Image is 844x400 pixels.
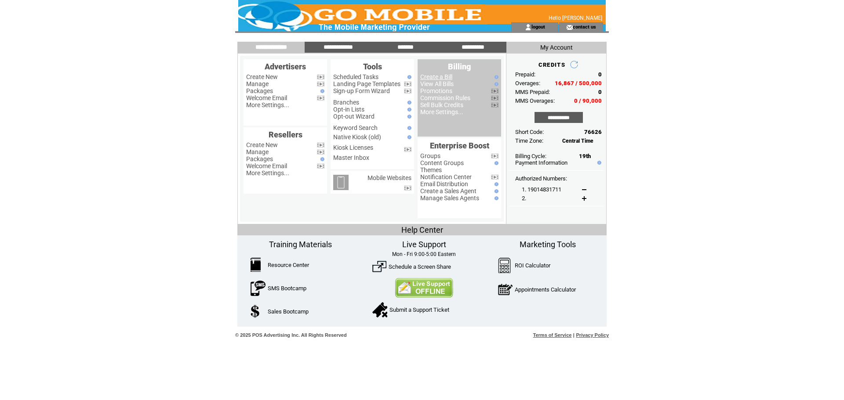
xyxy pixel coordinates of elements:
[420,152,440,159] a: Groups
[333,73,378,80] a: Scheduled Tasks
[246,141,278,148] a: Create New
[404,89,411,94] img: video.png
[317,82,324,86] img: video.png
[333,175,349,190] img: mobile-websites.png
[538,61,565,68] span: CREDITS
[333,87,390,94] a: Sign-up Form Wizard
[251,305,261,318] img: SalesBootcamp.png
[333,99,359,106] a: Branches
[317,164,324,169] img: video.png
[269,130,302,139] span: Resellers
[515,80,540,86] span: Overages:
[515,89,550,95] span: MMS Prepaid:
[492,189,498,193] img: help.gif
[515,286,576,293] a: Appointments Calculator
[525,24,531,31] img: account_icon.gif
[515,175,567,182] span: Authorized Numbers:
[246,148,269,155] a: Manage
[405,101,411,105] img: help.gif
[246,155,273,162] a: Packages
[235,332,347,338] span: © 2025 POS Advertising Inc. All Rights Reserved
[491,89,498,94] img: video.png
[389,306,449,313] a: Submit a Support Ticket
[420,180,468,187] a: Email Distribution
[389,263,451,270] a: Schedule a Screen Share
[402,240,446,249] span: Live Support
[515,262,550,269] a: ROI Calculator
[251,281,266,296] img: SMSBootcamp.png
[363,62,382,71] span: Tools
[318,89,324,93] img: help.gif
[420,80,454,87] a: View All Bills
[246,73,278,80] a: Create New
[246,162,287,169] a: Welcome Email
[333,154,369,161] a: Master Inbox
[492,161,498,165] img: help.gif
[573,24,596,29] a: contact us
[492,182,498,186] img: help.gif
[405,75,411,79] img: help.gif
[515,153,546,159] span: Billing Cycle:
[491,103,498,108] img: video.png
[595,161,601,165] img: help.gif
[566,24,573,31] img: contact_us_icon.gif
[395,278,453,298] img: Contact Us
[405,135,411,139] img: help.gif
[404,147,411,152] img: video.png
[520,240,576,249] span: Marketing Tools
[491,154,498,159] img: video.png
[491,175,498,180] img: video.png
[598,89,602,95] span: 0
[555,80,602,86] span: 16,867 / 500,000
[448,62,471,71] span: Billing
[246,169,289,177] a: More Settings...
[498,282,513,297] img: AppointmentCalc.png
[562,138,593,144] span: Central Time
[533,332,572,338] a: Terms of Service
[246,94,287,101] a: Welcome Email
[430,141,489,150] span: Enterprise Boost
[531,24,545,29] a: logout
[317,96,324,101] img: video.png
[265,62,306,71] span: Advertisers
[404,186,411,191] img: video.png
[492,75,498,79] img: help.gif
[367,174,411,181] a: Mobile Websites
[333,106,364,113] a: Opt-in Lists
[317,75,324,79] img: video.png
[246,101,289,108] a: More Settings...
[420,159,464,166] a: Content Groups
[420,73,452,80] a: Create a Bill
[268,262,309,268] a: Resource Center
[576,332,609,338] a: Privacy Policy
[333,133,381,141] a: Native Kiosk (old)
[522,195,526,202] span: 2.
[420,94,470,101] a: Commission Rules
[392,251,456,257] span: Mon - Fri 9:00-5:00 Eastern
[491,96,498,101] img: video.png
[522,186,561,193] span: 1. 19014831711
[420,166,442,173] a: Themes
[246,80,269,87] a: Manage
[268,308,309,315] a: Sales Bootcamp
[515,159,568,166] a: Payment Information
[405,126,411,130] img: help.gif
[401,225,443,234] span: Help Center
[405,115,411,119] img: help.gif
[549,15,602,21] span: Hello [PERSON_NAME]
[420,87,452,94] a: Promotions
[540,44,573,51] span: My Account
[333,124,378,131] a: Keyword Search
[317,150,324,155] img: video.png
[333,80,400,87] a: Landing Page Templates
[404,82,411,86] img: video.png
[372,302,387,317] img: SupportTicket.png
[317,143,324,148] img: video.png
[573,332,575,338] span: |
[251,258,261,272] img: ResourceCenter.png
[498,258,511,273] img: Calculator.png
[318,157,324,161] img: help.gif
[420,173,472,180] a: Notification Center
[492,82,498,86] img: help.gif
[598,71,602,78] span: 0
